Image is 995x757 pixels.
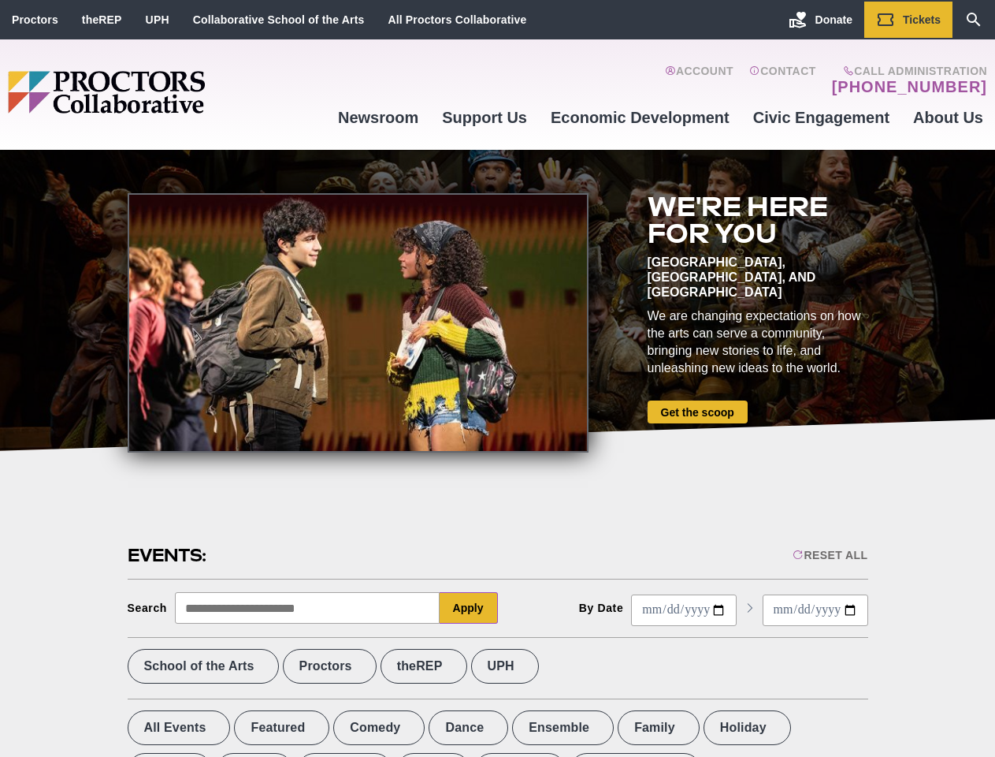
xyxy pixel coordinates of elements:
label: Family [618,710,700,745]
label: Featured [234,710,329,745]
div: By Date [579,602,624,614]
a: Search [952,2,995,38]
h2: Events: [128,543,209,568]
label: UPH [471,649,539,684]
div: Search [128,602,168,614]
a: Proctors [12,13,58,26]
h2: We're here for you [648,193,868,247]
a: Tickets [864,2,952,38]
label: Proctors [283,649,377,684]
a: All Proctors Collaborative [388,13,526,26]
img: Proctors logo [8,71,326,114]
div: Reset All [793,549,867,561]
a: Account [665,65,733,96]
a: Donate [777,2,864,38]
a: Get the scoop [648,401,748,423]
a: [PHONE_NUMBER] [832,77,987,96]
button: Apply [440,592,498,624]
span: Tickets [903,13,941,26]
a: Contact [749,65,816,96]
div: We are changing expectations on how the arts can serve a community, bringing new stories to life,... [648,308,868,377]
label: theREP [381,649,467,684]
a: UPH [146,13,169,26]
a: Support Us [430,96,539,139]
label: Dance [429,710,508,745]
label: Comedy [333,710,425,745]
span: Call Administration [827,65,987,77]
label: Holiday [704,710,791,745]
a: Civic Engagement [741,96,901,139]
a: Newsroom [326,96,430,139]
label: Ensemble [512,710,614,745]
span: Donate [815,13,852,26]
label: School of the Arts [128,649,279,684]
label: All Events [128,710,231,745]
a: theREP [82,13,122,26]
a: About Us [901,96,995,139]
a: Collaborative School of the Arts [193,13,365,26]
div: [GEOGRAPHIC_DATA], [GEOGRAPHIC_DATA], and [GEOGRAPHIC_DATA] [648,255,868,300]
a: Economic Development [539,96,741,139]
